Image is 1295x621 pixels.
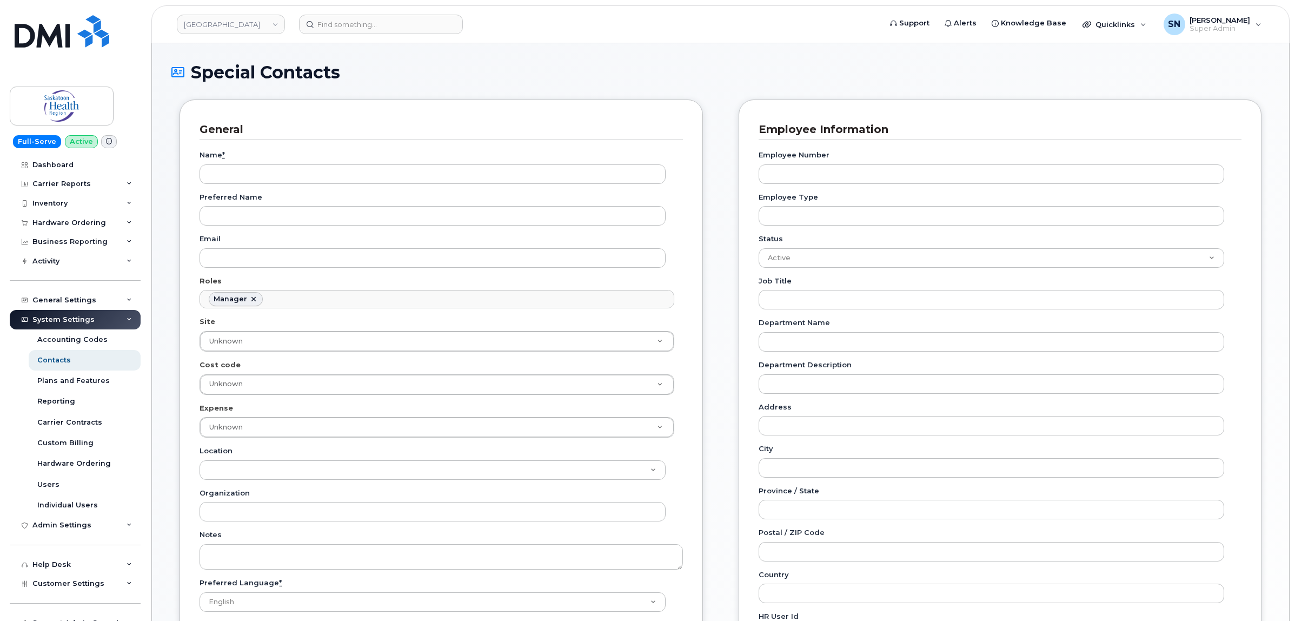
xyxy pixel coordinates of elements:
[200,192,262,202] label: Preferred Name
[209,337,243,345] span: Unknown
[759,318,830,328] label: Department Name
[759,150,829,160] label: Employee Number
[759,234,783,244] label: Status
[200,332,674,351] a: Unknown
[200,578,282,588] label: Preferred Language
[200,403,233,413] label: Expense
[759,527,825,538] label: Postal / ZIP Code
[171,63,1270,82] h1: Special Contacts
[759,360,852,370] label: Department Description
[200,446,233,456] label: Location
[200,418,674,437] a: Unknown
[200,360,241,370] label: Cost code
[214,295,247,303] div: Manager
[209,380,243,388] span: Unknown
[200,150,225,160] label: Name
[200,530,222,540] label: Notes
[209,423,243,431] span: Unknown
[200,276,222,286] label: Roles
[200,234,221,244] label: Email
[759,402,792,412] label: Address
[759,276,792,286] label: Job Title
[200,488,250,498] label: Organization
[200,122,675,137] h3: General
[759,570,789,580] label: Country
[759,486,819,496] label: Province / State
[759,122,1234,137] h3: Employee Information
[759,444,773,454] label: City
[200,316,215,327] label: Site
[222,150,225,159] abbr: required
[759,192,818,202] label: Employee Type
[200,375,674,394] a: Unknown
[279,578,282,587] abbr: required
